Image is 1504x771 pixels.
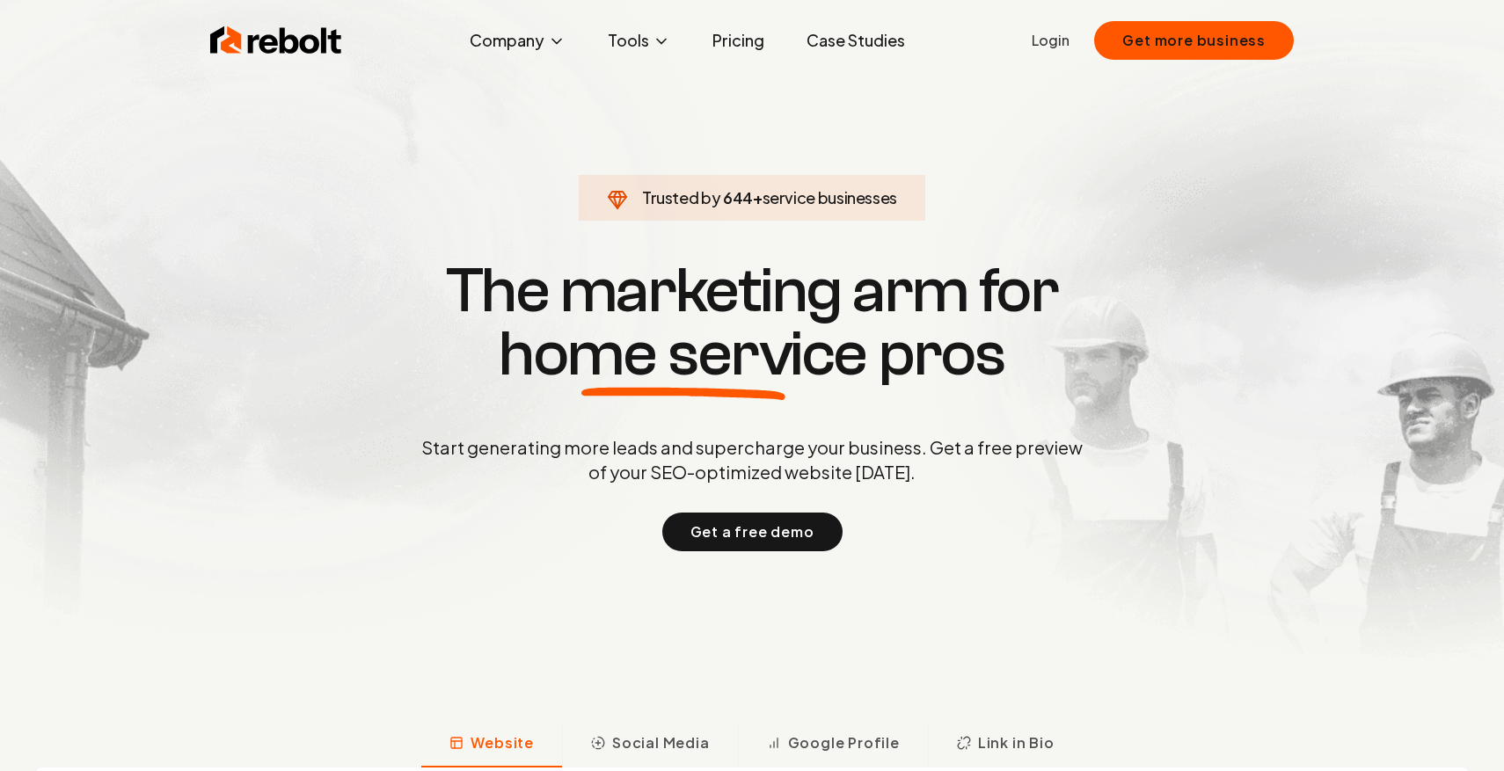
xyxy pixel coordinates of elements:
[763,187,898,207] span: service businesses
[928,722,1083,767] button: Link in Bio
[594,23,684,58] button: Tools
[642,187,720,207] span: Trusted by
[723,185,753,210] span: 644
[1032,30,1070,51] a: Login
[471,732,534,753] span: Website
[612,732,710,753] span: Social Media
[753,187,763,207] span: +
[499,323,867,386] span: home service
[662,513,843,551] button: Get a free demo
[456,23,580,58] button: Company
[792,23,919,58] a: Case Studies
[330,259,1174,386] h1: The marketing arm for pros
[788,732,900,753] span: Google Profile
[978,732,1055,753] span: Link in Bio
[562,722,738,767] button: Social Media
[738,722,928,767] button: Google Profile
[210,23,342,58] img: Rebolt Logo
[421,722,562,767] button: Website
[698,23,778,58] a: Pricing
[1094,21,1294,60] button: Get more business
[418,435,1086,484] p: Start generating more leads and supercharge your business. Get a free preview of your SEO-optimiz...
